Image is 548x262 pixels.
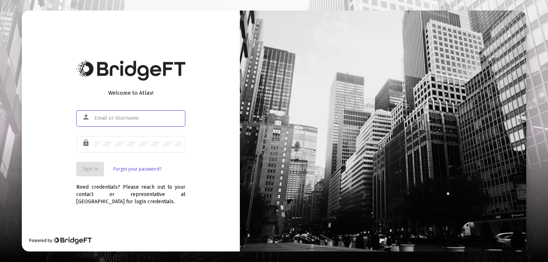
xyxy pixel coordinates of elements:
mat-icon: lock [82,139,91,147]
mat-icon: person [82,113,91,122]
img: Bridge Financial Technology Logo [76,60,185,81]
button: Sign In [76,162,104,176]
input: Email or Username [94,115,182,121]
a: Forgot your password? [113,165,161,173]
img: Bridge Financial Technology Logo [53,237,91,244]
div: Need credentials? Please reach out to your contact or representative at [GEOGRAPHIC_DATA] for log... [76,176,185,205]
div: Welcome to Atlas! [76,89,185,97]
span: Sign In [82,166,98,172]
div: Powered by [29,237,91,244]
